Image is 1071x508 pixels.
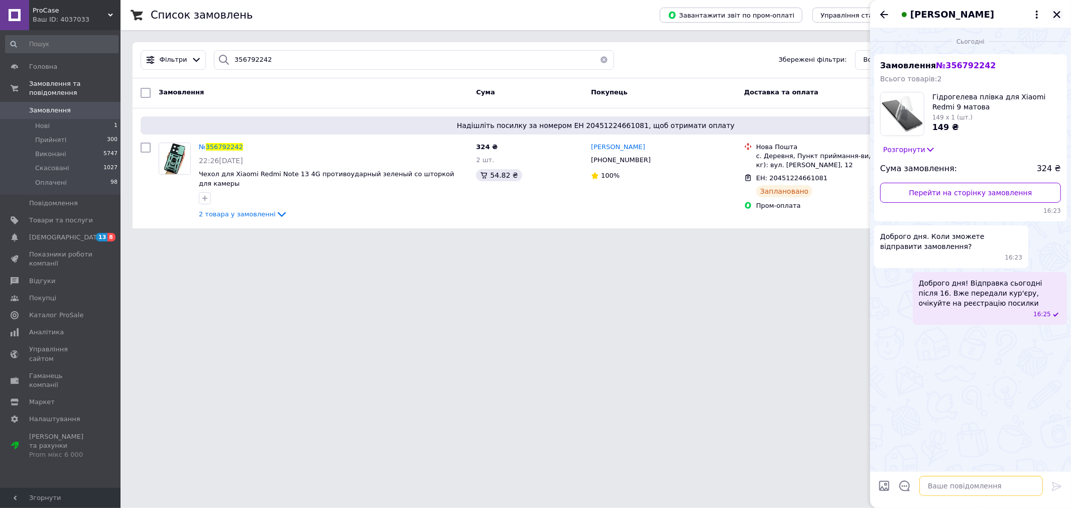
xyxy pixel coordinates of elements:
[96,233,107,241] span: 13
[35,121,50,131] span: Нові
[756,143,920,152] div: Нова Пошта
[910,8,994,21] span: [PERSON_NAME]
[29,371,93,390] span: Гаманець компанії
[29,106,71,115] span: Замовлення
[199,143,206,151] span: №
[880,61,996,70] span: Замовлення
[199,210,288,218] a: 2 товара у замовленні
[953,38,989,46] span: Сьогодні
[159,143,191,175] a: Фото товару
[151,9,253,21] h1: Список замовлень
[35,150,66,159] span: Виконані
[199,143,243,151] a: №356792242
[107,233,115,241] span: 8
[199,170,454,187] a: Чехол для Xiaomi Redmi Note 13 4G противоударный зеленый со шторкой для камеры
[880,75,942,83] span: Всього товарів: 2
[668,11,794,20] span: Завантажити звіт по пром-оплаті
[591,156,651,164] span: [PHONE_NUMBER]
[214,50,614,70] input: Пошук за номером замовлення, ПІБ покупця, номером телефону, Email, номером накладної
[159,88,204,96] span: Замовлення
[160,55,187,65] span: Фільтри
[864,55,874,65] span: Всі
[932,114,973,121] span: 149 x 1 (шт.)
[744,88,818,96] span: Доставка та оплата
[1051,9,1063,21] button: Закрити
[110,178,117,187] span: 98
[29,233,103,242] span: [DEMOGRAPHIC_DATA]
[29,250,93,268] span: Показники роботи компанії
[29,294,56,303] span: Покупці
[880,163,957,175] span: Сума замовлення:
[880,231,1022,251] span: Доброго дня. Коли зможете відправити замовлення?
[5,35,118,53] input: Пошук
[878,9,890,21] button: Назад
[199,157,243,165] span: 22:26[DATE]
[29,199,78,208] span: Повідомлення
[591,143,645,151] span: [PERSON_NAME]
[756,201,920,210] div: Пром-оплата
[29,415,80,424] span: Налаштування
[812,8,905,23] button: Управління статусами
[29,398,55,407] span: Маркет
[114,121,117,131] span: 1
[159,143,190,174] img: Фото товару
[874,36,1067,46] div: 12.08.2025
[1033,310,1051,319] span: 16:25 12.08.2025
[898,8,1043,21] button: [PERSON_NAME]
[29,311,83,320] span: Каталог ProSale
[29,216,93,225] span: Товари та послуги
[594,50,614,70] button: Очистить
[476,143,498,151] span: 324 ₴
[591,88,628,96] span: Покупець
[476,156,494,164] span: 2 шт.
[660,8,802,23] button: Завантажити звіт по пром-оплаті
[476,88,495,96] span: Cума
[35,178,67,187] span: Оплачені
[206,143,243,151] span: 356792242
[35,164,69,173] span: Скасовані
[107,136,117,145] span: 300
[29,79,121,97] span: Замовлення та повідомлення
[936,61,996,70] span: № 356792242
[820,12,897,19] span: Управління статусами
[103,164,117,173] span: 1027
[881,92,924,136] img: 6443973882_w160_h160_gidrogeleva-plivka-dlya.jpg
[756,185,813,197] div: Заплановано
[103,150,117,159] span: 5747
[880,183,1061,203] a: Перейти на сторінку замовлення
[199,210,276,218] span: 2 товара у замовленні
[33,15,121,24] div: Ваш ID: 4037033
[898,479,911,492] button: Відкрити шаблони відповідей
[779,55,847,65] span: Збережені фільтри:
[29,432,93,460] span: [PERSON_NAME] та рахунки
[756,174,827,182] span: ЕН: 20451224661081
[1037,163,1061,175] span: 324 ₴
[29,328,64,337] span: Аналітика
[591,143,645,152] a: [PERSON_NAME]
[932,92,1061,112] span: Гідрогелева плівка для Xiaomi Redmi 9 матова
[29,62,57,71] span: Головна
[476,169,522,181] div: 54.82 ₴
[29,450,93,459] div: Prom мікс 6 000
[601,172,620,179] span: 100%
[756,152,920,170] div: с. Деревня, Пункт приймання-видачі (до 30 кг): вул. [PERSON_NAME], 12
[145,120,1047,131] span: Надішліть посилку за номером ЕН 20451224661081, щоб отримати оплату
[29,345,93,363] span: Управління сайтом
[33,6,108,15] span: ProCase
[919,278,1061,308] span: Доброго дня! Відправка сьогодні після 16. Вже передали кур'єру, очікуйте на реєстрацію посилки
[880,144,938,155] button: Розгорнути
[1005,253,1023,262] span: 16:23 12.08.2025
[880,207,1061,215] span: 16:23 12.08.2025
[35,136,66,145] span: Прийняті
[29,277,55,286] span: Відгуки
[932,122,959,132] span: 149 ₴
